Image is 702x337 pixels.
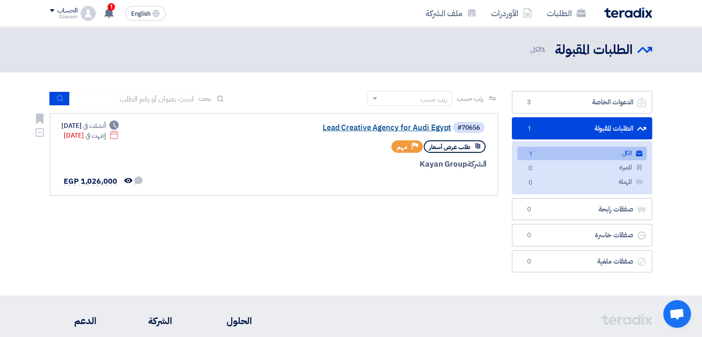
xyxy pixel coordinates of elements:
[541,44,546,54] span: 1
[525,164,536,174] span: 0
[70,92,199,106] input: ابحث بعنوان أو رقم الطلب
[525,178,536,188] span: 0
[512,224,652,247] a: صفقات خاسرة0
[125,6,166,21] button: English
[457,94,483,103] span: رتب حسب
[429,143,470,151] span: طلب عرض أسعار
[517,161,647,175] a: المميزة
[200,314,252,328] li: الحلول
[604,7,652,18] img: Teradix logo
[523,205,534,214] span: 0
[199,94,211,103] span: بحث
[397,143,408,151] span: مهم
[484,2,540,24] a: الأوردرات
[61,121,119,131] div: [DATE]
[517,175,647,189] a: المهملة
[523,124,534,133] span: 1
[555,41,633,59] h2: الطلبات المقبولة
[663,300,691,328] a: Open chat
[57,7,77,15] div: الحساب
[523,257,534,266] span: 0
[266,124,451,132] a: Lead Creative Agency for Audi Egypt
[131,11,150,17] span: English
[85,131,105,140] span: إنتهت في
[50,314,96,328] li: الدعم
[530,44,547,55] span: الكل
[517,147,647,160] a: الكل
[525,150,536,159] span: 1
[64,176,117,187] span: EGP 1,026,000
[523,98,534,107] span: 3
[540,2,593,24] a: الطلبات
[512,198,652,221] a: صفقات رابحة0
[512,91,652,114] a: الدعوات الخاصة3
[512,117,652,140] a: الطلبات المقبولة1
[457,125,480,131] div: #70656
[81,6,96,21] img: profile_test.png
[467,158,487,170] span: الشركة
[108,3,115,11] span: 1
[512,250,652,273] a: صفقات ملغية0
[523,231,534,240] span: 0
[64,131,119,140] div: [DATE]
[83,121,105,131] span: أنشئت في
[124,314,172,328] li: الشركة
[420,95,447,104] div: رتب حسب
[50,14,77,19] div: Gharam
[264,158,486,170] div: Kayan Group
[418,2,484,24] a: ملف الشركة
